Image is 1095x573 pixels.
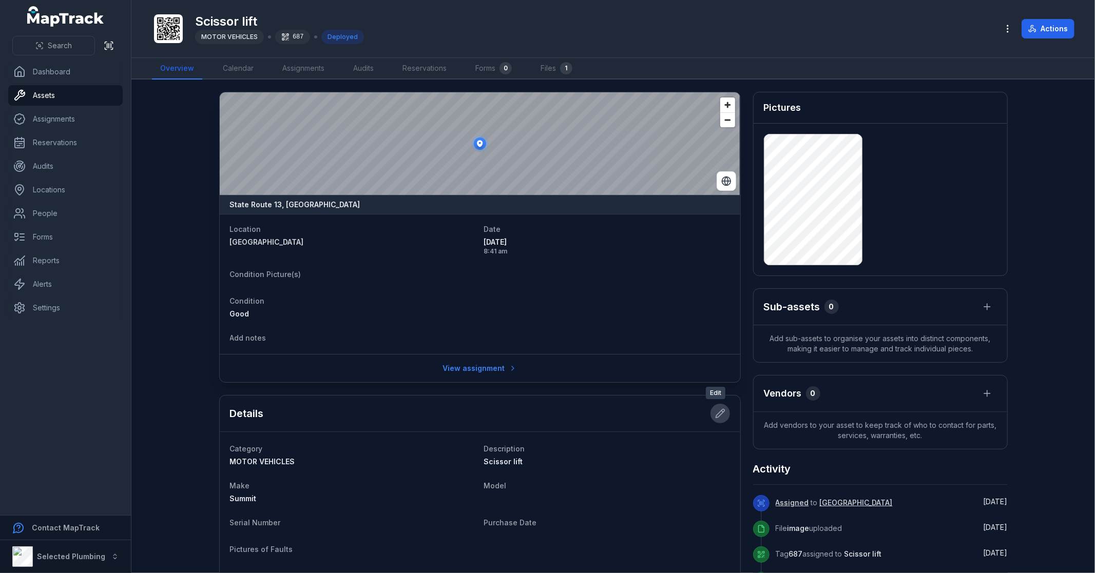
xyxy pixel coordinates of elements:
time: 5/12/2025, 8:41:54 AM [484,237,730,255]
h2: Activity [753,462,791,476]
h2: Sub-assets [764,300,820,314]
span: File uploaded [776,524,842,532]
span: Description [484,444,525,453]
span: Condition [230,297,265,305]
div: 0 [824,300,839,314]
span: Summit [230,494,257,503]
strong: State Route 13, [GEOGRAPHIC_DATA] [230,200,360,210]
span: MOTOR VEHICLES [230,457,295,466]
canvas: Map [220,92,740,195]
strong: Selected Plumbing [37,552,105,561]
a: Assignments [274,58,333,80]
a: Reservations [8,132,123,153]
div: 0 [806,386,820,401]
time: 5/12/2025, 8:41:48 AM [984,523,1008,531]
span: [DATE] [984,548,1008,557]
span: Purchase Date [484,518,537,527]
span: image [787,524,810,532]
a: MapTrack [27,6,104,27]
a: Reports [8,250,123,271]
span: 687 [789,549,803,558]
a: [GEOGRAPHIC_DATA] [820,498,893,508]
span: Edit [706,387,725,399]
span: [DATE] [984,497,1008,506]
a: Calendar [215,58,262,80]
span: Category [230,444,263,453]
button: Search [12,36,95,55]
a: Audits [345,58,382,80]
span: MOTOR VEHICLES [201,33,258,41]
a: Assigned [776,498,809,508]
span: Search [48,41,72,51]
h1: Scissor lift [195,13,364,30]
span: Model [484,481,507,490]
span: Make [230,481,250,490]
span: Condition Picture(s) [230,270,301,279]
a: Locations [8,180,123,200]
span: Date [484,225,501,233]
button: Zoom in [720,97,735,112]
h3: Vendors [764,386,802,401]
a: Alerts [8,274,123,294]
a: Files1 [532,58,581,80]
a: People [8,203,123,224]
strong: Contact MapTrack [32,523,100,532]
button: Zoom out [720,112,735,127]
time: 5/12/2025, 8:41:54 AM [984,497,1008,506]
span: Good [230,309,249,318]
button: Switch to Satellite View [717,171,736,191]
span: Scissor lift [844,549,882,558]
button: Actions [1022,19,1074,38]
a: Reservations [394,58,455,80]
span: Add notes [230,333,266,342]
span: [GEOGRAPHIC_DATA] [230,238,304,246]
a: Audits [8,156,123,176]
time: 5/12/2025, 8:41:34 AM [984,548,1008,557]
div: 1 [560,62,572,74]
span: Location [230,225,261,233]
a: Settings [8,298,123,318]
h2: Details [230,406,264,421]
span: [DATE] [484,237,730,247]
a: Forms0 [467,58,520,80]
div: 687 [275,30,310,44]
span: Scissor lift [484,457,523,466]
span: Serial Number [230,518,281,527]
span: Add vendors to your asset to keep track of who to contact for parts, services, warranties, etc. [754,412,1007,449]
span: Pictures of Faults [230,545,293,554]
div: Deployed [321,30,364,44]
span: to [776,498,893,507]
a: Assignments [8,109,123,129]
span: 8:41 am [484,247,730,255]
span: Add sub-assets to organise your assets into distinct components, making it easier to manage and t... [754,325,1007,362]
span: Tag assigned to [776,549,882,558]
a: View assignment [436,359,524,378]
span: [DATE] [984,523,1008,531]
div: 0 [500,62,512,74]
a: Overview [152,58,202,80]
a: [GEOGRAPHIC_DATA] [230,237,476,247]
a: Dashboard [8,62,123,82]
h3: Pictures [764,101,801,115]
a: Forms [8,227,123,247]
a: Assets [8,85,123,106]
